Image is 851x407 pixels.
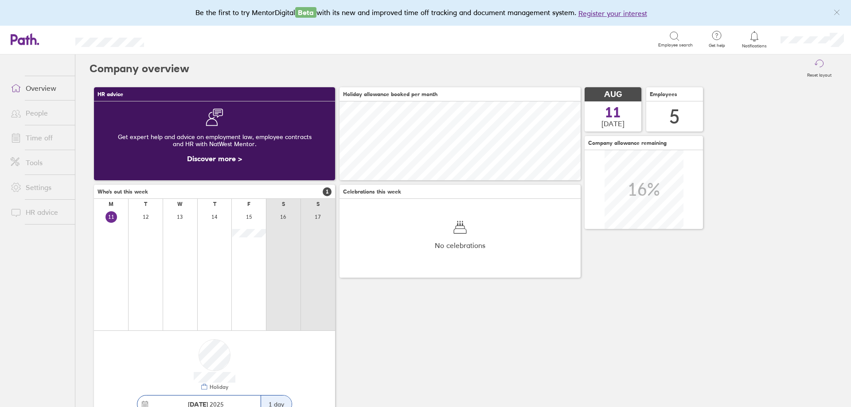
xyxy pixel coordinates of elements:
span: AUG [604,90,622,99]
div: M [109,201,113,207]
div: T [213,201,216,207]
span: Celebrations this week [343,189,401,195]
button: Reset layout [802,54,837,83]
div: Holiday [208,384,228,390]
div: W [177,201,183,207]
span: 1 [323,187,332,196]
span: Notifications [740,43,769,49]
span: Beta [295,7,316,18]
a: HR advice [4,203,75,221]
a: Time off [4,129,75,147]
div: T [144,201,147,207]
span: Holiday allowance booked per month [343,91,437,97]
span: [DATE] [601,120,625,128]
div: Search [168,35,191,43]
div: F [247,201,250,207]
a: Notifications [740,30,769,49]
span: No celebrations [435,241,485,249]
div: S [282,201,285,207]
a: Discover more > [187,154,242,163]
span: Employees [650,91,677,97]
div: 5 [669,105,680,128]
label: Reset layout [802,70,837,78]
a: Overview [4,79,75,97]
span: Employee search [658,43,693,48]
span: HR advice [98,91,123,97]
div: Get expert help and advice on employment law, employee contracts and HR with NatWest Mentor. [101,126,328,155]
span: 11 [605,105,621,120]
a: Settings [4,178,75,196]
h2: Company overview [90,54,189,83]
span: Get help [703,43,731,48]
span: Who's out this week [98,189,148,195]
a: Tools [4,154,75,171]
button: Register your interest [578,8,647,19]
div: S [316,201,320,207]
span: Company allowance remaining [588,140,667,146]
a: People [4,104,75,122]
div: Be the first to try MentorDigital with its new and improved time off tracking and document manage... [195,7,656,19]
